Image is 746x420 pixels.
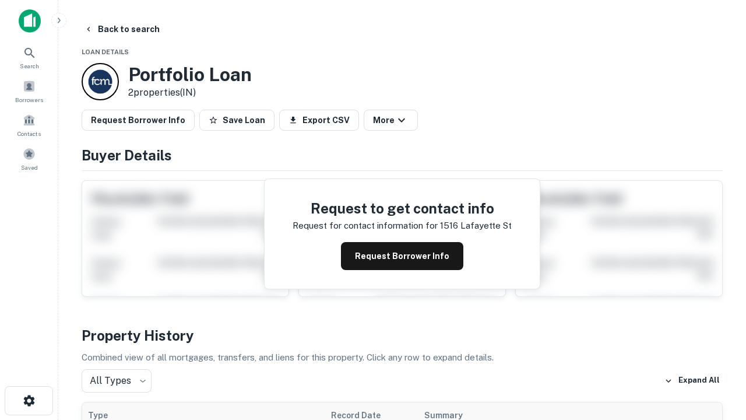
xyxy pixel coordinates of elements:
p: Combined view of all mortgages, transfers, and liens for this property. Click any row to expand d... [82,351,723,365]
button: Back to search [79,19,164,40]
img: capitalize-icon.png [19,9,41,33]
button: Request Borrower Info [82,110,195,131]
button: Save Loan [199,110,275,131]
span: Borrowers [15,95,43,104]
a: Borrowers [3,75,55,107]
a: Contacts [3,109,55,141]
span: Contacts [17,129,41,138]
button: More [364,110,418,131]
a: Saved [3,143,55,174]
div: All Types [82,369,152,393]
h3: Portfolio Loan [128,64,252,86]
h4: Request to get contact info [293,198,512,219]
p: Request for contact information for [293,219,438,233]
button: Expand All [661,372,723,390]
span: Saved [21,163,38,172]
span: Search [20,61,39,71]
h4: Buyer Details [82,145,723,166]
h4: Property History [82,325,723,346]
a: Search [3,41,55,73]
button: Export CSV [279,110,359,131]
p: 2 properties (IN) [128,86,252,100]
button: Request Borrower Info [341,242,463,270]
iframe: Chat Widget [688,289,746,345]
p: 1516 lafayette st [440,219,512,233]
span: Loan Details [82,48,129,55]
